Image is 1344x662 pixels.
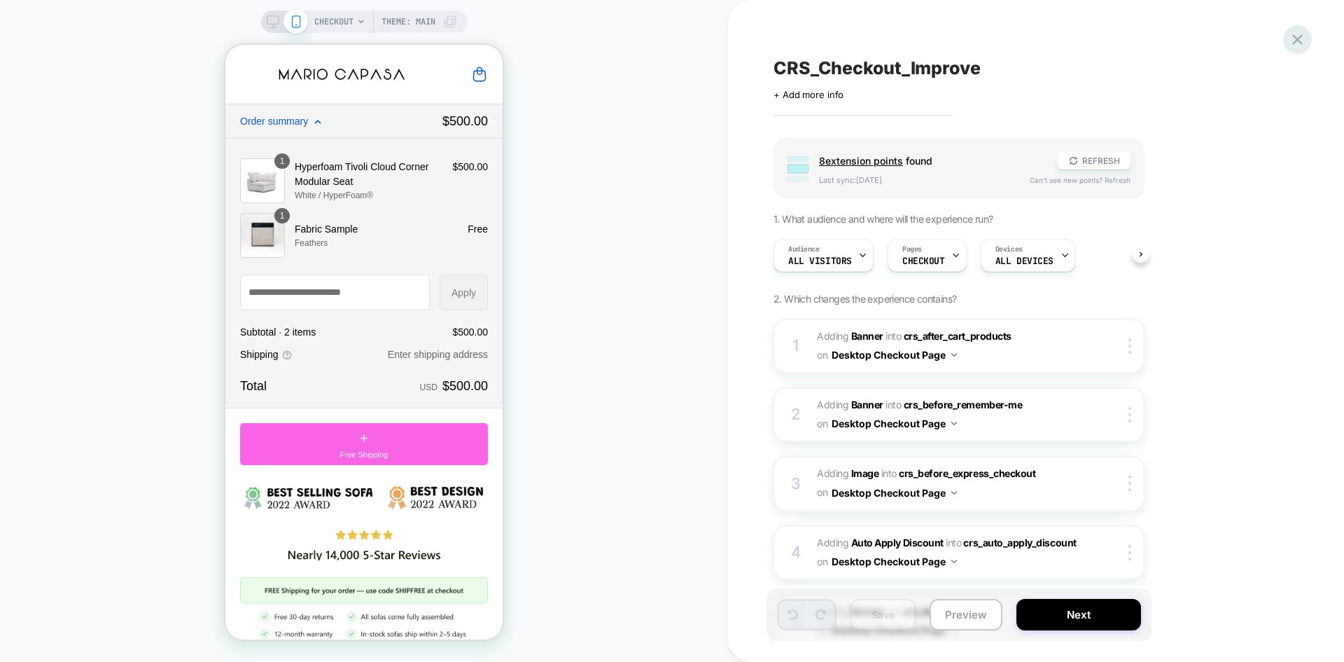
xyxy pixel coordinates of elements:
[115,404,163,416] span: Free Shipping
[885,330,901,342] span: INTO
[1128,338,1131,354] img: close
[195,338,212,347] span: USD
[817,553,827,570] span: on
[881,467,897,479] span: INTO
[69,115,217,144] p: Hyperfoam Tivoli Cloud Corner Modular Seat
[963,537,1076,549] span: crs_auto_apply_discount
[832,551,957,572] button: Desktop Checkout Page
[851,467,879,479] b: Image
[217,69,262,83] strong: $500.00
[851,399,883,411] b: Banner
[904,399,1023,411] span: crs_before_remember-me
[946,537,961,549] span: INTO
[788,256,852,266] span: All Visitors
[314,11,353,33] span: CHECKOUT
[850,599,916,630] button: Save
[1016,599,1141,630] button: Next
[1128,407,1131,422] img: close
[832,413,957,434] button: Desktop Checkout Page
[69,144,217,157] p: White / HyperFoam®
[15,109,262,215] section: Shopping cart
[134,383,143,404] span: +
[1128,476,1131,491] img: close
[819,155,1044,167] span: found
[851,330,883,342] b: Banner
[162,304,262,315] span: Enter shipping address
[789,539,803,567] div: 4
[15,113,59,158] img: Tivoli Cloud Corner Modular Seat - Mario Capasa
[930,599,1002,630] button: Preview
[789,401,803,429] div: 2
[15,71,83,82] span: Order summary
[15,282,90,293] span: Subtotal · 2 items
[15,334,41,348] strong: Total
[819,155,903,167] span: 8 extension point s
[951,560,957,563] img: down arrow
[885,399,901,411] span: INTO
[217,332,262,351] strong: $500.00
[951,491,957,495] img: down arrow
[1128,545,1131,560] img: close
[55,110,59,123] span: 1
[246,21,262,38] a: Cart
[899,467,1035,479] span: crs_before_express_checkout
[773,213,993,225] span: 1. What audience and where will the experience run?
[832,345,957,365] button: Desktop Checkout Page
[817,330,883,342] span: Adding
[69,192,232,205] p: Feathers
[951,422,957,425] img: down arrow
[227,282,262,293] span: $500.00
[832,483,957,503] button: Desktop Checkout Page
[242,177,262,192] span: Free
[69,177,232,192] p: Fabric Sample
[817,537,944,549] span: Adding
[773,293,956,305] span: 2. Which changes the experience contains?
[817,415,827,432] span: on
[951,353,957,357] img: down arrow
[851,537,944,549] b: Auto Apply Discount
[789,332,803,360] div: 1
[381,11,435,33] span: Theme: MAIN
[819,175,1016,185] span: Last sync: [DATE]
[995,256,1053,266] span: ALL DEVICES
[789,470,803,498] div: 3
[995,244,1023,254] span: Devices
[817,399,883,411] span: Adding
[1058,152,1130,170] button: REFRESH
[773,57,981,78] span: CRS_Checkout_Improve
[902,244,922,254] span: Pages
[817,346,827,364] span: on
[902,256,945,266] span: CHECKOUT
[788,244,820,254] span: Audience
[773,89,843,100] span: + Add more info
[227,115,262,130] span: $500.00
[817,467,878,479] span: Adding
[15,303,53,317] span: Shipping
[1030,176,1130,184] span: Can't see new points? Refresh
[817,483,827,501] span: on
[904,330,1011,342] span: crs_after_cart_products
[15,168,59,213] img: Fabric Sample
[55,165,59,177] span: 1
